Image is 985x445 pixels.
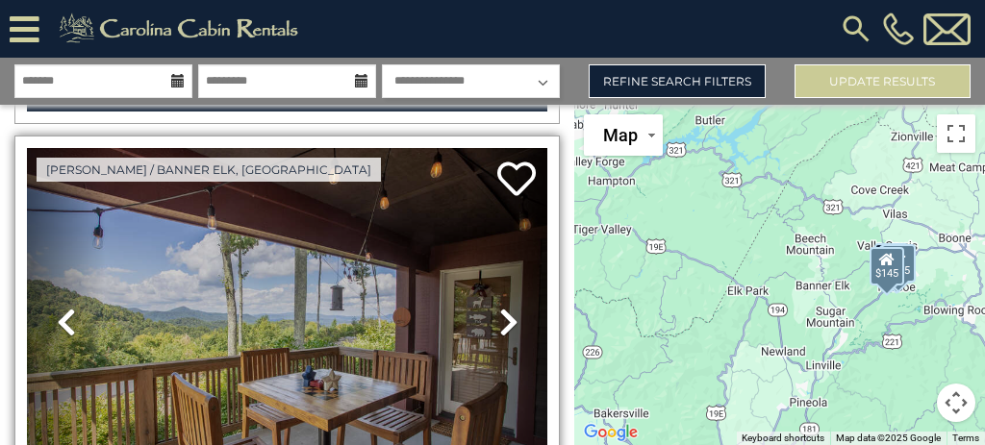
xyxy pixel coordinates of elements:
div: $145 [870,247,904,285]
img: Khaki-logo.png [49,10,315,48]
button: Map camera controls [937,383,975,422]
button: Toggle fullscreen view [937,114,975,153]
a: [PHONE_NUMBER] [878,12,919,45]
a: Open this area in Google Maps (opens a new window) [579,420,643,445]
img: Google [579,420,643,445]
div: $485 [873,243,908,282]
button: Change map style [584,114,663,156]
a: Terms [952,433,979,443]
a: [PERSON_NAME] / Banner Elk, [GEOGRAPHIC_DATA] [37,158,381,182]
button: Update Results [795,64,971,98]
span: Map data ©2025 Google [836,433,941,443]
button: Keyboard shortcuts [742,432,824,445]
a: Add to favorites [497,160,536,201]
img: search-regular.svg [839,12,873,46]
span: Map [603,125,638,145]
div: $125 [881,244,916,283]
a: Refine Search Filters [589,64,765,98]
